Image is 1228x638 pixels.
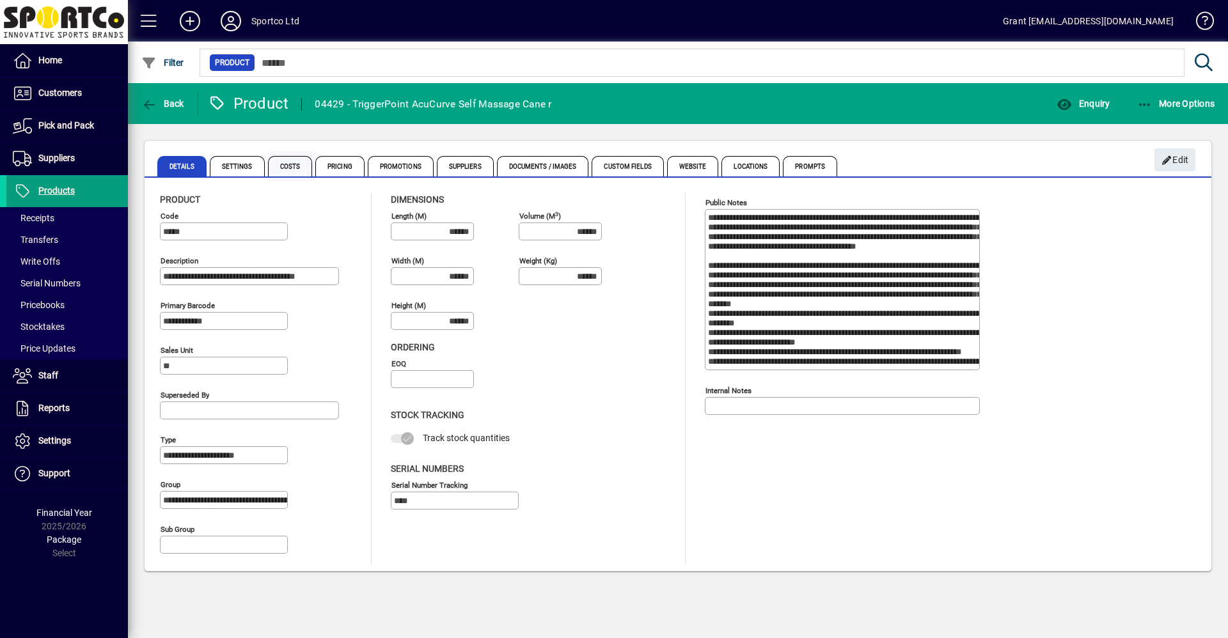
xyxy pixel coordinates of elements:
[268,156,313,176] span: Costs
[1053,92,1113,115] button: Enquiry
[519,212,561,221] mat-label: Volume (m )
[391,463,464,474] span: Serial Numbers
[161,212,178,221] mat-label: Code
[497,156,589,176] span: Documents / Images
[13,235,58,245] span: Transfers
[161,480,180,489] mat-label: Group
[38,120,94,130] span: Pick and Pack
[6,316,128,338] a: Stocktakes
[210,156,265,176] span: Settings
[141,98,184,109] span: Back
[13,343,75,354] span: Price Updates
[6,110,128,142] a: Pick and Pack
[555,210,558,217] sup: 3
[138,92,187,115] button: Back
[391,212,427,221] mat-label: Length (m)
[6,77,128,109] a: Customers
[721,156,780,176] span: Locations
[38,55,62,65] span: Home
[36,508,92,518] span: Financial Year
[38,88,82,98] span: Customers
[38,435,71,446] span: Settings
[1137,98,1215,109] span: More Options
[38,185,75,196] span: Products
[13,278,81,288] span: Serial Numbers
[6,272,128,294] a: Serial Numbers
[6,338,128,359] a: Price Updates
[13,256,60,267] span: Write Offs
[161,391,209,400] mat-label: Superseded by
[208,93,289,114] div: Product
[1186,3,1212,44] a: Knowledge Base
[437,156,494,176] span: Suppliers
[215,56,249,69] span: Product
[128,92,198,115] app-page-header-button: Back
[6,45,128,77] a: Home
[391,256,424,265] mat-label: Width (m)
[6,143,128,175] a: Suppliers
[423,433,510,443] span: Track stock quantities
[6,360,128,392] a: Staff
[391,342,435,352] span: Ordering
[6,251,128,272] a: Write Offs
[315,94,551,114] div: 04429 - TriggerPoint AcuCurve Self Massage Cane r
[6,393,128,424] a: Reports
[1134,92,1218,115] button: More Options
[161,301,215,310] mat-label: Primary barcode
[519,256,557,265] mat-label: Weight (Kg)
[667,156,719,176] span: Website
[160,194,200,205] span: Product
[6,229,128,251] a: Transfers
[391,301,426,310] mat-label: Height (m)
[783,156,837,176] span: Prompts
[1154,148,1195,171] button: Edit
[592,156,663,176] span: Custom Fields
[38,153,75,163] span: Suppliers
[1003,11,1174,31] div: Grant [EMAIL_ADDRESS][DOMAIN_NAME]
[705,386,752,395] mat-label: Internal Notes
[391,480,468,489] mat-label: Serial Number tracking
[138,51,187,74] button: Filter
[13,322,65,332] span: Stocktakes
[705,198,747,207] mat-label: Public Notes
[13,300,65,310] span: Pricebooks
[161,435,176,444] mat-label: Type
[210,10,251,33] button: Profile
[161,525,194,534] mat-label: Sub group
[391,410,464,420] span: Stock Tracking
[1161,150,1189,171] span: Edit
[141,58,184,68] span: Filter
[1057,98,1110,109] span: Enquiry
[6,425,128,457] a: Settings
[13,213,54,223] span: Receipts
[169,10,210,33] button: Add
[38,468,70,478] span: Support
[38,370,58,380] span: Staff
[251,11,299,31] div: Sportco Ltd
[47,534,81,545] span: Package
[161,346,193,355] mat-label: Sales unit
[391,359,406,368] mat-label: EOQ
[315,156,365,176] span: Pricing
[6,207,128,229] a: Receipts
[6,458,128,490] a: Support
[6,294,128,316] a: Pricebooks
[391,194,444,205] span: Dimensions
[161,256,198,265] mat-label: Description
[157,156,207,176] span: Details
[368,156,434,176] span: Promotions
[38,403,70,413] span: Reports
